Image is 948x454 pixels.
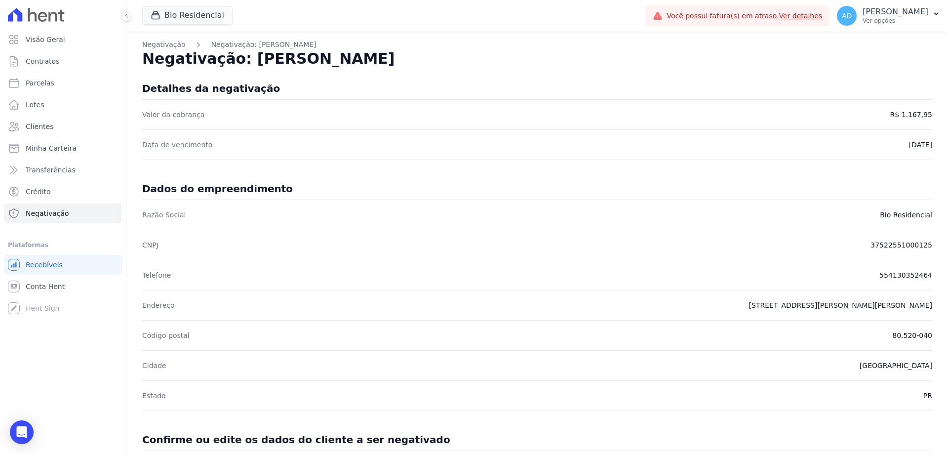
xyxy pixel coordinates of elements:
a: Parcelas [4,73,122,93]
dd: 554130352464 [879,270,932,280]
span: Parcelas [26,78,54,88]
dt: Cidade [142,361,166,371]
a: Visão Geral [4,30,122,49]
span: Clientes [26,122,53,131]
a: Minha Carteira [4,138,122,158]
dd: PR [923,391,932,401]
dd: [STREET_ADDRESS][PERSON_NAME][PERSON_NAME] [749,300,932,310]
dd: [GEOGRAPHIC_DATA] [860,361,932,371]
span: Conta Hent [26,282,65,291]
dd: 37522551000125 [870,240,932,250]
span: Crédito [26,187,51,197]
h2: Negativação: [PERSON_NAME] [142,50,932,68]
dt: Código postal [142,330,190,340]
button: AD [PERSON_NAME] Ver opções [829,2,948,30]
a: Negativação [142,40,186,50]
button: Bio Residencial [142,6,233,25]
h2: Dados do empreendimento [142,180,932,198]
h2: Confirme ou edite os dados do cliente a ser negativado [142,431,932,449]
a: Ver detalhes [779,12,823,20]
dt: Data de vencimento [142,140,212,150]
div: Plataformas [8,239,118,251]
a: Negativação: [PERSON_NAME] [211,40,316,50]
a: Conta Hent [4,277,122,296]
dt: Razão Social [142,210,186,220]
span: Você possui fatura(s) em atraso. [667,11,822,21]
span: Recebíveis [26,260,63,270]
dd: [DATE] [909,140,932,150]
span: Contratos [26,56,59,66]
dt: Telefone [142,270,171,280]
span: Lotes [26,100,44,110]
div: Open Intercom Messenger [10,420,34,444]
dt: Endereço [142,300,175,310]
a: Clientes [4,117,122,136]
a: Transferências [4,160,122,180]
dd: 80.520-040 [892,330,932,340]
dd: Bio Residencial [880,210,932,220]
span: Negativação [26,208,69,218]
nav: Breadcrumb [142,40,932,50]
a: Recebíveis [4,255,122,275]
p: Ver opções [863,17,928,25]
span: Transferências [26,165,76,175]
dt: Estado [142,391,166,401]
h2: Detalhes da negativação [142,80,932,97]
span: AD [842,12,852,19]
span: Minha Carteira [26,143,77,153]
a: Negativação [4,204,122,223]
dd: R$ 1.167,95 [890,110,932,120]
dt: CNPJ [142,240,158,250]
a: Contratos [4,51,122,71]
p: [PERSON_NAME] [863,7,928,17]
span: Visão Geral [26,35,65,44]
a: Lotes [4,95,122,115]
a: Crédito [4,182,122,202]
dt: Valor da cobrança [142,110,204,120]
